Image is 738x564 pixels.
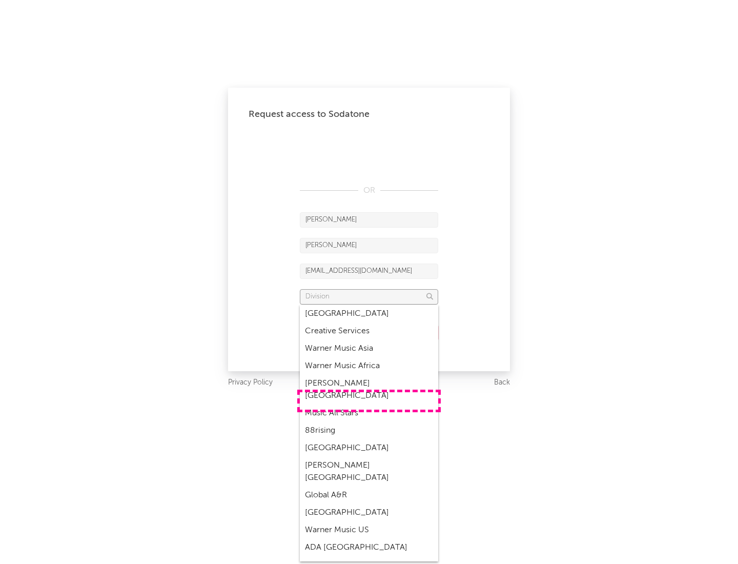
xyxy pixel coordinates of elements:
[300,487,438,504] div: Global A&R
[228,376,273,389] a: Privacy Policy
[300,340,438,357] div: Warner Music Asia
[494,376,510,389] a: Back
[300,539,438,556] div: ADA [GEOGRAPHIC_DATA]
[300,264,438,279] input: Email
[300,521,438,539] div: Warner Music US
[300,323,438,340] div: Creative Services
[300,212,438,228] input: First Name
[300,185,438,197] div: OR
[300,289,438,305] input: Division
[300,504,438,521] div: [GEOGRAPHIC_DATA]
[300,305,438,323] div: [GEOGRAPHIC_DATA]
[300,357,438,375] div: Warner Music Africa
[300,405,438,422] div: Music All Stars
[300,375,438,405] div: [PERSON_NAME] [GEOGRAPHIC_DATA]
[300,422,438,439] div: 88rising
[300,457,438,487] div: [PERSON_NAME] [GEOGRAPHIC_DATA]
[300,238,438,253] input: Last Name
[249,108,489,120] div: Request access to Sodatone
[300,439,438,457] div: [GEOGRAPHIC_DATA]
